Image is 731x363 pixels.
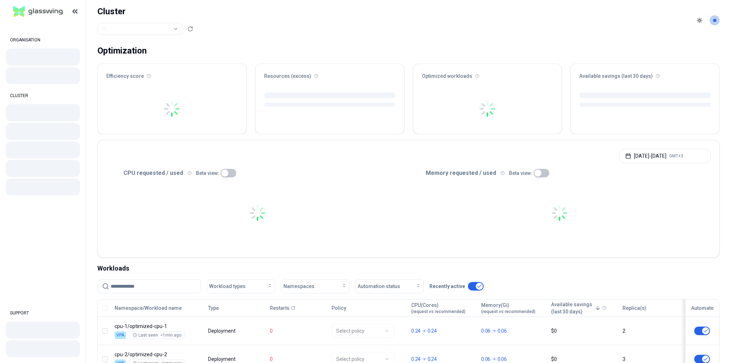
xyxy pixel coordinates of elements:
[428,356,437,363] p: 0.24
[411,356,420,363] p: 0.24
[209,283,246,290] span: Workload types
[571,64,719,84] div: Available savings (last 30 days)
[106,169,409,177] div: CPU requested / used
[498,356,507,363] p: 0.06
[481,301,535,315] button: Memory(Gi)(request vs recommended)
[97,44,147,58] div: Optimization
[283,283,314,290] span: Namespaces
[481,356,490,363] p: 0.06
[622,356,678,363] div: 3
[551,356,616,363] div: $0
[97,6,193,17] h1: Cluster
[115,331,126,339] div: VPA
[6,89,80,103] div: CLUSTER
[97,23,183,35] button: Select a value
[411,327,420,334] p: 0.24
[115,301,182,315] button: Namespace/Workload name
[196,170,219,177] p: Beta view:
[355,279,424,293] button: Automation status
[428,327,437,334] p: 0.24
[208,301,219,315] button: Type
[669,153,683,159] span: GMT+3
[270,327,325,334] div: 0
[6,306,80,320] div: SUPPORT
[208,327,237,334] div: Deployment
[429,283,465,290] p: Recently active
[622,301,646,315] button: Replica(s)
[411,302,465,314] div: CPU(Cores)
[619,149,711,163] button: [DATE]-[DATE]GMT+3
[413,64,562,84] div: Optimized workloads
[256,64,404,84] div: Resources (excess)
[207,279,275,293] button: Workload types
[115,351,202,358] p: optimized-cpu-2
[409,169,711,177] div: Memory requested / used
[551,301,601,315] button: Available savings(last 30 days)
[622,327,678,334] div: 2
[281,279,349,293] button: Namespaces
[481,309,535,314] span: (request vs recommended)
[270,356,325,363] div: 0
[411,301,465,315] button: CPU(Cores)(request vs recommended)
[270,304,289,312] p: Restarts
[481,327,490,334] p: 0.06
[6,33,80,47] div: ORGANISATION
[411,309,465,314] span: (request vs recommended)
[689,304,716,312] div: Automate
[509,170,532,177] p: Beta view:
[551,327,616,334] div: $0
[358,283,400,290] span: Automation status
[332,304,405,312] div: Policy
[208,356,237,363] div: Deployment
[98,64,246,84] div: Efficiency score
[115,323,202,330] p: optimized-cpu-1
[498,327,507,334] p: 0.06
[10,3,66,20] img: GlassWing
[97,263,720,273] div: Workloads
[481,302,535,314] div: Memory(Gi)
[133,332,181,338] div: Last seen: <1min ago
